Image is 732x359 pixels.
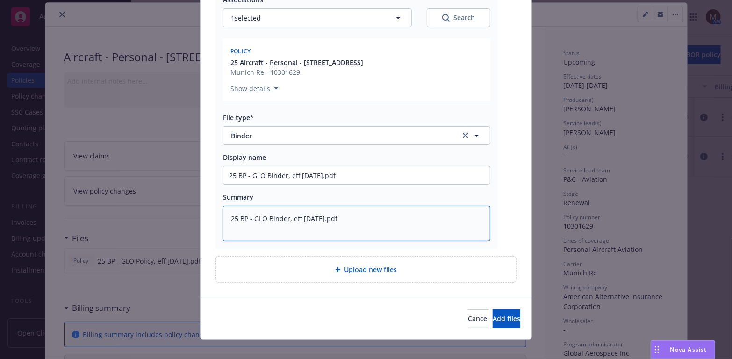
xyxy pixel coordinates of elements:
div: Drag to move [651,341,663,359]
div: Upload new files [215,256,517,283]
span: Nova Assist [670,345,707,353]
span: Upload new files [344,265,397,274]
button: Nova Assist [651,340,715,359]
